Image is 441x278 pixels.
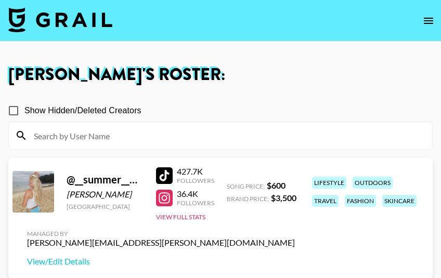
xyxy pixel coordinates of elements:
div: outdoors [353,177,393,189]
div: travel [312,195,339,207]
div: 427.7K [177,166,214,177]
span: Brand Price: [227,195,269,203]
span: Show Hidden/Deleted Creators [24,104,141,117]
div: Followers [177,199,214,207]
div: @ __summer__winter__ [67,173,144,186]
button: open drawer [418,10,439,31]
div: [PERSON_NAME] [67,189,144,200]
span: Song Price: [227,182,265,190]
div: skincare [382,195,417,207]
img: Grail Talent [8,7,112,32]
button: View Full Stats [156,213,205,221]
div: [GEOGRAPHIC_DATA] [67,203,144,210]
a: View/Edit Details [27,256,295,267]
div: Managed By [27,230,295,237]
div: lifestyle [312,177,346,189]
div: 36.4K [177,189,214,199]
div: Followers [177,177,214,184]
div: [PERSON_NAME][EMAIL_ADDRESS][PERSON_NAME][DOMAIN_NAME] [27,237,295,248]
div: fashion [345,195,376,207]
input: Search by User Name [28,127,426,144]
h1: [PERSON_NAME] 's Roster: [8,67,433,83]
strong: $ 3,500 [271,193,296,203]
strong: $ 600 [267,180,286,190]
